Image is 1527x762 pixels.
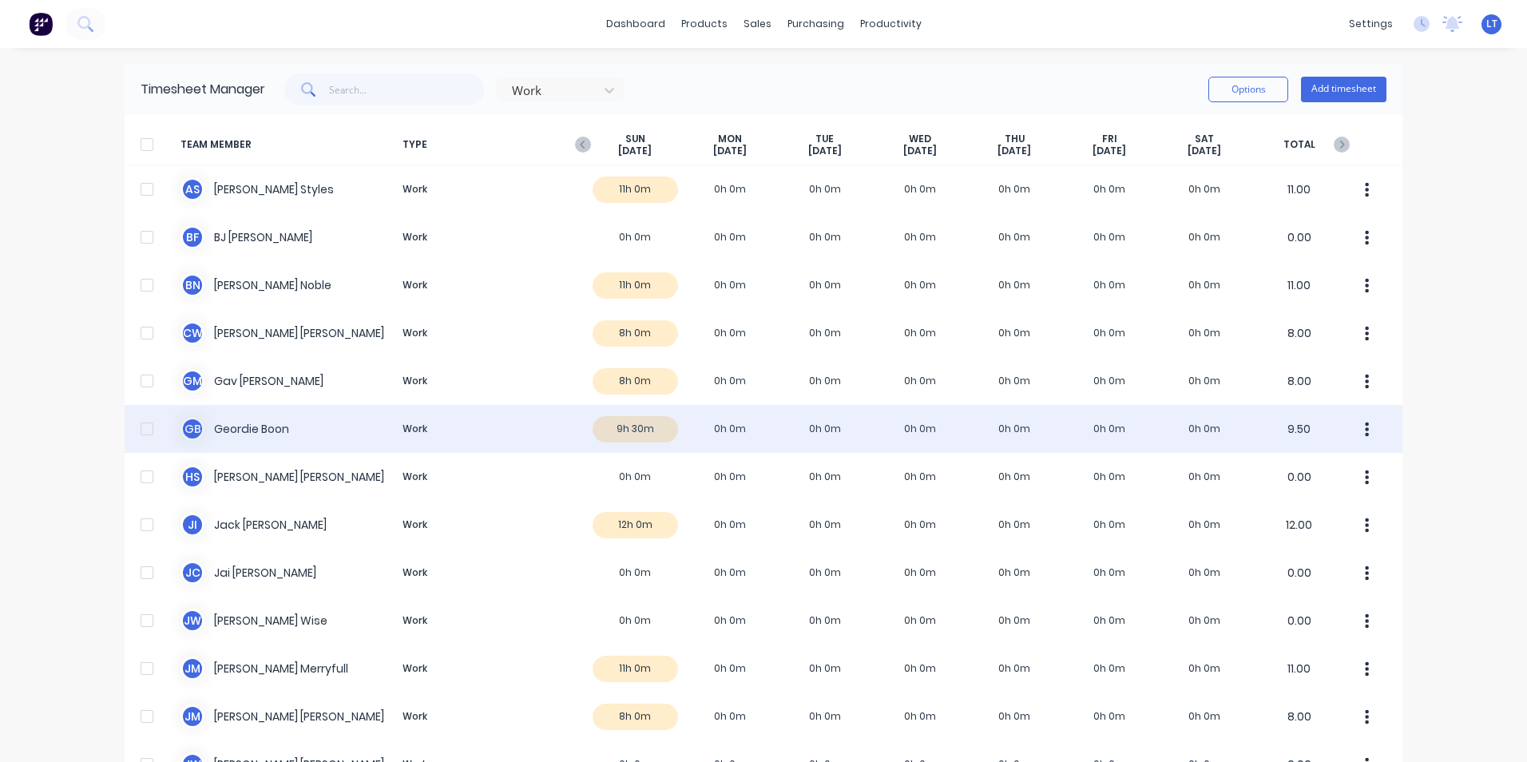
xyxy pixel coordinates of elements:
[779,12,852,36] div: purchasing
[1195,133,1214,145] span: SAT
[736,12,779,36] div: sales
[998,145,1031,157] span: [DATE]
[852,12,930,36] div: productivity
[808,145,842,157] span: [DATE]
[713,145,747,157] span: [DATE]
[1005,133,1025,145] span: THU
[903,145,937,157] span: [DATE]
[329,73,485,105] input: Search...
[180,133,396,157] span: TEAM MEMBER
[1301,77,1386,102] button: Add timesheet
[141,80,265,99] div: Timesheet Manager
[673,12,736,36] div: products
[1208,77,1288,102] button: Options
[815,133,834,145] span: TUE
[1341,12,1401,36] div: settings
[1251,133,1347,157] span: TOTAL
[1188,145,1221,157] span: [DATE]
[598,12,673,36] a: dashboard
[625,133,645,145] span: SUN
[909,133,931,145] span: WED
[618,145,652,157] span: [DATE]
[1102,133,1117,145] span: FRI
[396,133,588,157] span: TYPE
[718,133,742,145] span: MON
[29,12,53,36] img: Factory
[1486,17,1497,31] span: LT
[1093,145,1126,157] span: [DATE]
